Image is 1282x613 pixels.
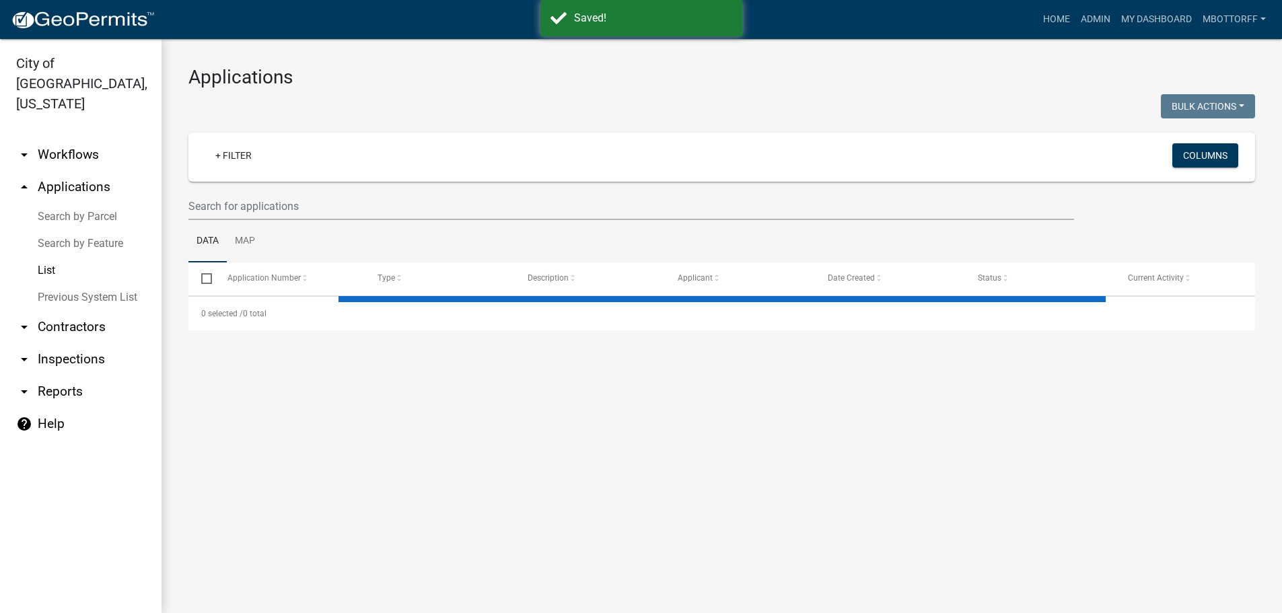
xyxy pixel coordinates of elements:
a: Data [188,220,227,263]
datatable-header-cell: Status [965,262,1115,295]
span: 0 selected / [201,309,243,318]
datatable-header-cell: Type [364,262,514,295]
span: Current Activity [1128,273,1184,283]
datatable-header-cell: Date Created [815,262,965,295]
span: Applicant [678,273,713,283]
a: Map [227,220,263,263]
div: 0 total [188,297,1255,330]
i: arrow_drop_down [16,319,32,335]
a: My Dashboard [1116,7,1197,32]
a: Admin [1075,7,1116,32]
datatable-header-cell: Current Activity [1115,262,1265,295]
input: Search for applications [188,192,1074,220]
datatable-header-cell: Application Number [214,262,364,295]
datatable-header-cell: Select [188,262,214,295]
span: Status [978,273,1001,283]
i: arrow_drop_up [16,179,32,195]
a: Home [1038,7,1075,32]
a: Mbottorff [1197,7,1271,32]
i: help [16,416,32,432]
button: Columns [1172,143,1238,168]
div: Saved! [574,10,732,26]
datatable-header-cell: Applicant [665,262,815,295]
span: Type [378,273,395,283]
button: Bulk Actions [1161,94,1255,118]
i: arrow_drop_down [16,351,32,367]
datatable-header-cell: Description [515,262,665,295]
h3: Applications [188,66,1255,89]
a: + Filter [205,143,262,168]
span: Description [528,273,569,283]
i: arrow_drop_down [16,384,32,400]
i: arrow_drop_down [16,147,32,163]
span: Application Number [227,273,301,283]
span: Date Created [828,273,875,283]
